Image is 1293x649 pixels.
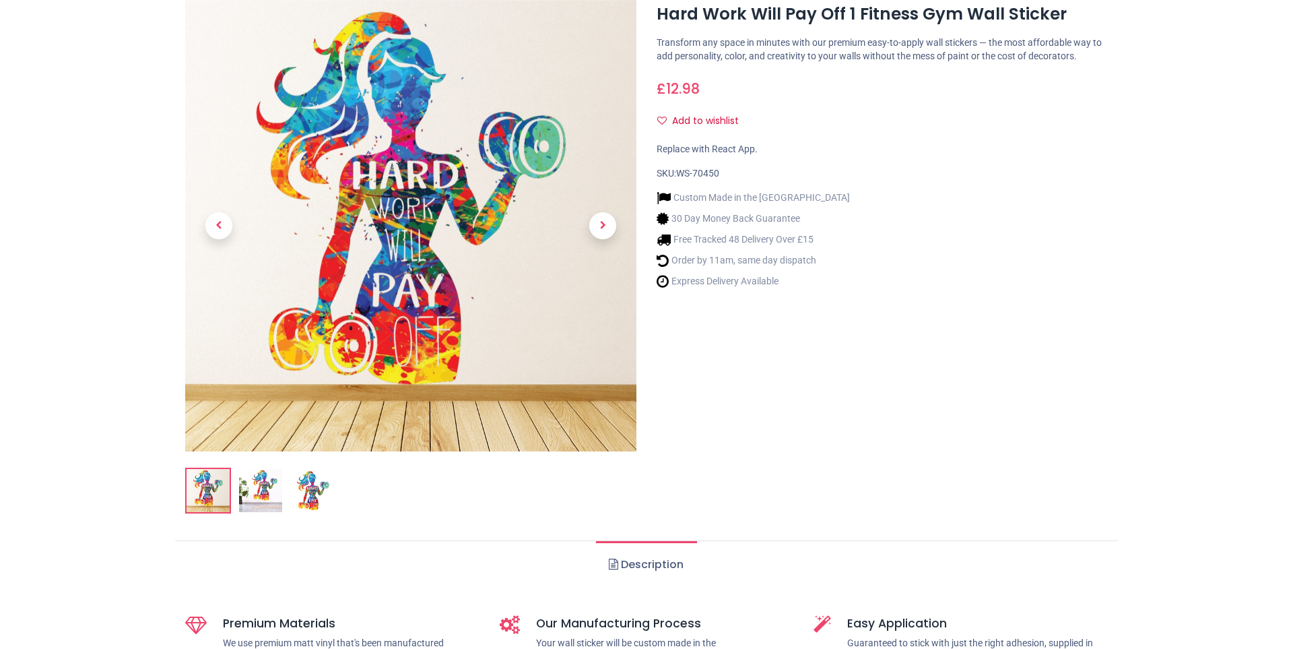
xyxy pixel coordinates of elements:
[657,167,1108,181] div: SKU:
[676,168,719,179] span: WS-70450
[657,79,700,98] span: £
[187,469,230,512] img: Hard Work Will Pay Off 1 Fitness Gym Wall Sticker
[596,541,696,588] a: Description
[657,253,850,268] li: Order by 11am, same day dispatch
[536,615,794,632] h5: Our Manufacturing Process
[185,67,253,383] a: Previous
[657,110,750,133] button: Add to wishlistAdd to wishlist
[847,615,1108,632] h5: Easy Application
[589,212,616,239] span: Next
[205,212,232,239] span: Previous
[569,67,636,383] a: Next
[657,274,850,288] li: Express Delivery Available
[657,212,850,226] li: 30 Day Money Back Guarantee
[239,469,282,512] img: WS-70450-02
[292,469,335,512] img: WS-70450-03
[657,3,1108,26] h1: Hard Work Will Pay Off 1 Fitness Gym Wall Sticker
[657,233,850,247] li: Free Tracked 48 Delivery Over £15
[666,79,700,98] span: 12.98
[657,143,1108,156] div: Replace with React App.
[657,191,850,205] li: Custom Made in the [GEOGRAPHIC_DATA]
[223,615,479,632] h5: Premium Materials
[657,36,1108,63] p: Transform any space in minutes with our premium easy-to-apply wall stickers — the most affordable...
[657,116,667,125] i: Add to wishlist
